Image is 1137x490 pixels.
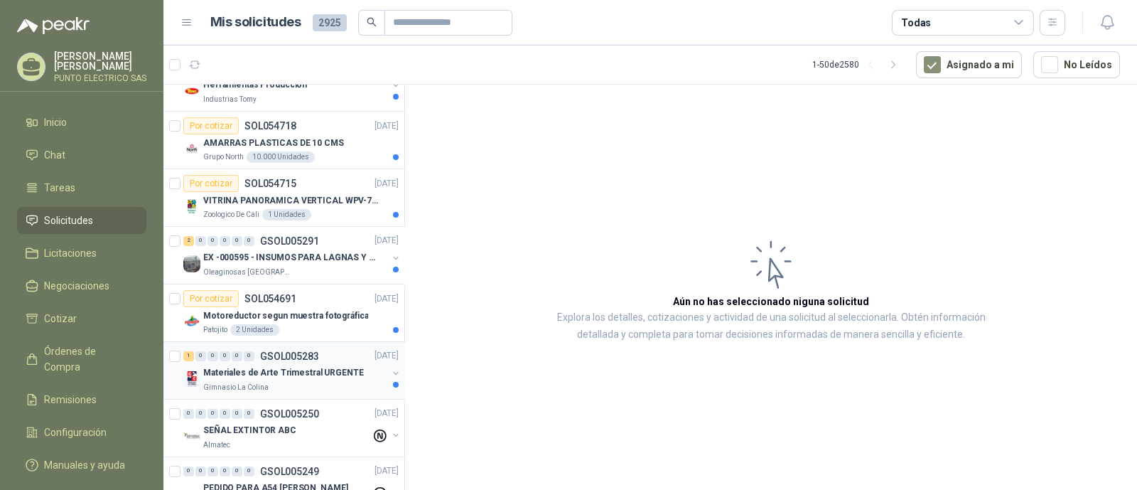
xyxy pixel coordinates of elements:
div: 0 [220,467,230,476]
h1: Mis solicitudes [210,12,301,33]
a: 0 0 0 0 0 0 GSOL005250[DATE] Company LogoSEÑAL EXTINTOR ABCAlmatec [183,405,402,451]
p: GSOL005249 [260,467,319,476]
div: Por cotizar [183,117,239,134]
div: 0 [244,236,254,246]
p: Explora los detalles, cotizaciones y actividad de una solicitud al seleccionarla. Obtén informaci... [547,309,995,343]
span: Órdenes de Compra [44,343,133,375]
a: Chat [17,142,146,169]
div: 0 [220,409,230,419]
img: Company Logo [183,198,200,215]
button: No Leídos [1033,51,1120,78]
div: 0 [208,409,218,419]
div: 0 [208,351,218,361]
a: Por cotizarSOL054691[DATE] Company LogoMotoreductor segun muestra fotográficaPatojito2 Unidades [163,284,404,342]
div: 0 [183,467,194,476]
img: Company Logo [183,371,200,388]
p: [DATE] [374,350,399,363]
a: 1 0 0 0 0 0 GSOL005283[DATE] Company LogoMateriales de Arte Trimestral URGENTEGimnasio La Colina [183,348,402,393]
a: Tareas [17,174,146,201]
div: 0 [232,409,242,419]
img: Company Logo [183,140,200,157]
a: Configuración [17,419,146,446]
button: Asignado a mi [916,51,1022,78]
div: 0 [183,409,194,419]
span: Negociaciones [44,278,109,294]
div: 0 [208,236,218,246]
span: Licitaciones [44,245,97,261]
div: 10.000 Unidades [247,151,315,163]
div: 1 - 50 de 2580 [812,53,905,76]
p: [DATE] [374,465,399,479]
p: SOL054715 [244,179,296,188]
p: Motoreductor segun muestra fotográfica [203,309,368,323]
a: Solicitudes [17,207,146,234]
span: Inicio [44,114,67,130]
span: Configuración [44,425,107,440]
span: Remisiones [44,392,97,408]
div: 0 [195,351,206,361]
a: Por cotizarSOL054715[DATE] Company LogoVITRINA PANORAMICA VERTICAL WPV-700FAZoologico De Cali1 Un... [163,169,404,227]
span: Manuales y ayuda [44,457,125,473]
div: 0 [232,467,242,476]
div: 2 [183,236,194,246]
p: [DATE] [374,292,399,306]
p: Herramientas Producción [203,79,307,92]
p: Zoologico De Cali [203,209,259,220]
p: PUNTO ELECTRICO SAS [54,74,146,82]
a: 2 0 0 0 0 0 GSOL005291[DATE] Company LogoEX -000595 - INSUMOS PARA LAGNAS Y OFICINAS PLANTAOleagi... [183,233,402,278]
p: [DATE] [374,119,399,133]
p: Materiales de Arte Trimestral URGENTE [203,367,364,380]
p: EX -000595 - INSUMOS PARA LAGNAS Y OFICINAS PLANTA [203,252,380,265]
p: Patojito [203,324,227,336]
p: GSOL005250 [260,409,319,419]
div: Por cotizar [183,175,239,192]
div: 0 [244,351,254,361]
p: Industrias Tomy [203,94,257,105]
div: 0 [244,467,254,476]
div: Por cotizar [183,290,239,307]
img: Company Logo [183,82,200,100]
img: Company Logo [183,428,200,445]
a: Cotizar [17,305,146,332]
div: 0 [195,236,206,246]
span: Cotizar [44,311,77,326]
a: Negociaciones [17,272,146,299]
p: Grupo North [203,151,244,163]
span: 2925 [313,14,347,31]
p: Oleaginosas [GEOGRAPHIC_DATA][PERSON_NAME] [203,267,293,278]
p: GSOL005291 [260,236,319,246]
div: 1 [183,351,194,361]
a: Licitaciones [17,240,146,267]
p: [PERSON_NAME] [PERSON_NAME] [54,51,146,71]
p: [DATE] [374,235,399,248]
p: SOL054718 [244,121,296,131]
p: GSOL005283 [260,351,319,361]
p: Almatec [203,440,230,451]
p: [DATE] [374,408,399,421]
img: Company Logo [183,313,200,330]
p: [DATE] [374,177,399,191]
img: Company Logo [183,255,200,272]
div: 0 [195,467,206,476]
p: AMARRAS PLASTICAS DE 10 CMS [203,137,344,150]
span: Solicitudes [44,213,93,228]
img: Logo peakr [17,17,90,34]
a: Órdenes de Compra [17,338,146,380]
div: 0 [208,467,218,476]
p: SEÑAL EXTINTOR ABC [203,425,296,438]
a: Por cotizarSOL054718[DATE] Company LogoAMARRAS PLASTICAS DE 10 CMSGrupo North10.000 Unidades [163,112,404,169]
div: 0 [195,409,206,419]
div: 0 [232,351,242,361]
div: 2 Unidades [230,324,279,336]
p: SOL054691 [244,294,296,304]
h3: Aún no has seleccionado niguna solicitud [673,294,869,309]
a: Inicio [17,109,146,136]
div: 0 [220,351,230,361]
a: Remisiones [17,386,146,413]
div: Todas [901,15,931,31]
span: search [367,17,377,27]
span: Chat [44,147,65,163]
div: 0 [244,409,254,419]
div: 1 Unidades [262,209,311,220]
div: 0 [232,236,242,246]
